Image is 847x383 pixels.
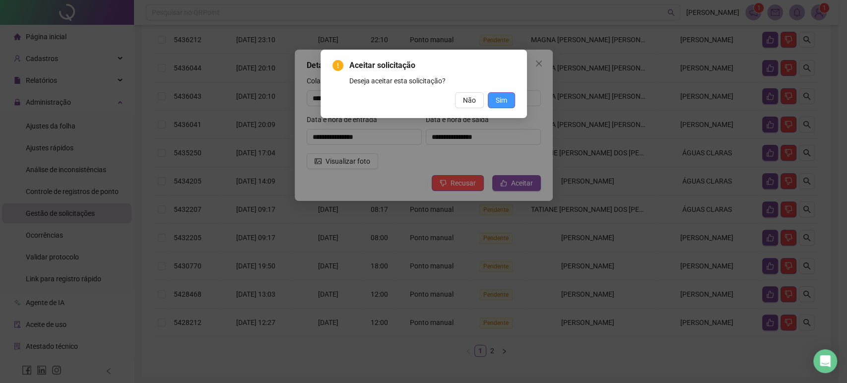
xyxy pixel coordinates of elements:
span: Aceitar solicitação [349,60,515,71]
div: Open Intercom Messenger [813,349,837,373]
button: Não [455,92,484,108]
span: Sim [496,95,507,106]
span: Não [463,95,476,106]
span: exclamation-circle [332,60,343,71]
button: Sim [488,92,515,108]
div: Deseja aceitar esta solicitação? [349,75,515,86]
